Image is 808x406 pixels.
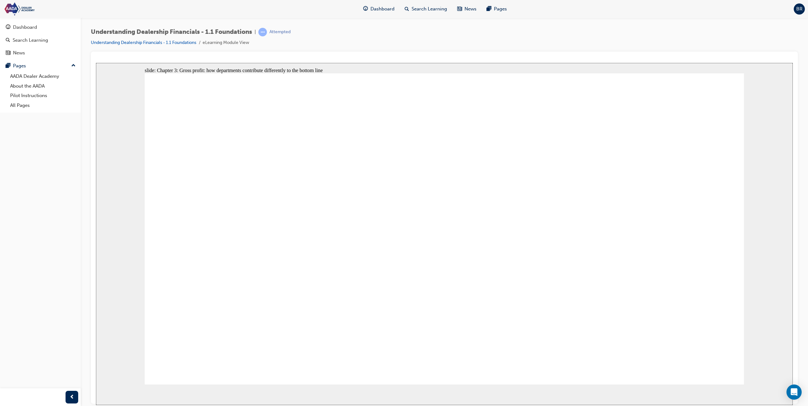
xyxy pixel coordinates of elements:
[494,5,507,13] span: Pages
[13,49,25,57] div: News
[91,28,252,36] span: Understanding Dealership Financials - 1.1 Foundations
[464,5,477,13] span: News
[70,393,74,401] span: prev-icon
[6,38,10,43] span: search-icon
[6,25,10,30] span: guage-icon
[452,3,482,15] a: news-iconNews
[457,5,462,13] span: news-icon
[71,62,76,70] span: up-icon
[400,3,452,15] a: search-iconSearch Learning
[794,3,805,15] button: BR
[3,47,78,59] a: News
[370,5,395,13] span: Dashboard
[8,91,78,101] a: Pilot Instructions
[269,29,291,35] div: Attempted
[405,5,409,13] span: search-icon
[8,71,78,81] a: AADA Dealer Academy
[3,22,78,33] a: Dashboard
[6,50,10,56] span: news-icon
[3,60,78,72] button: Pages
[255,28,256,36] span: |
[258,28,267,36] span: learningRecordVerb_ATTEMPT-icon
[3,34,78,46] a: Search Learning
[8,101,78,110] a: All Pages
[203,39,249,46] li: eLearning Module View
[487,5,491,13] span: pages-icon
[363,5,368,13] span: guage-icon
[786,384,802,400] div: Open Intercom Messenger
[412,5,447,13] span: Search Learning
[358,3,400,15] a: guage-iconDashboard
[6,63,10,69] span: pages-icon
[796,5,803,13] span: BR
[91,40,196,45] a: Understanding Dealership Financials - 1.1 Foundations
[3,20,78,60] button: DashboardSearch LearningNews
[8,81,78,91] a: About the AADA
[13,37,48,44] div: Search Learning
[482,3,512,15] a: pages-iconPages
[3,2,76,16] img: Trak
[13,24,37,31] div: Dashboard
[13,62,26,70] div: Pages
